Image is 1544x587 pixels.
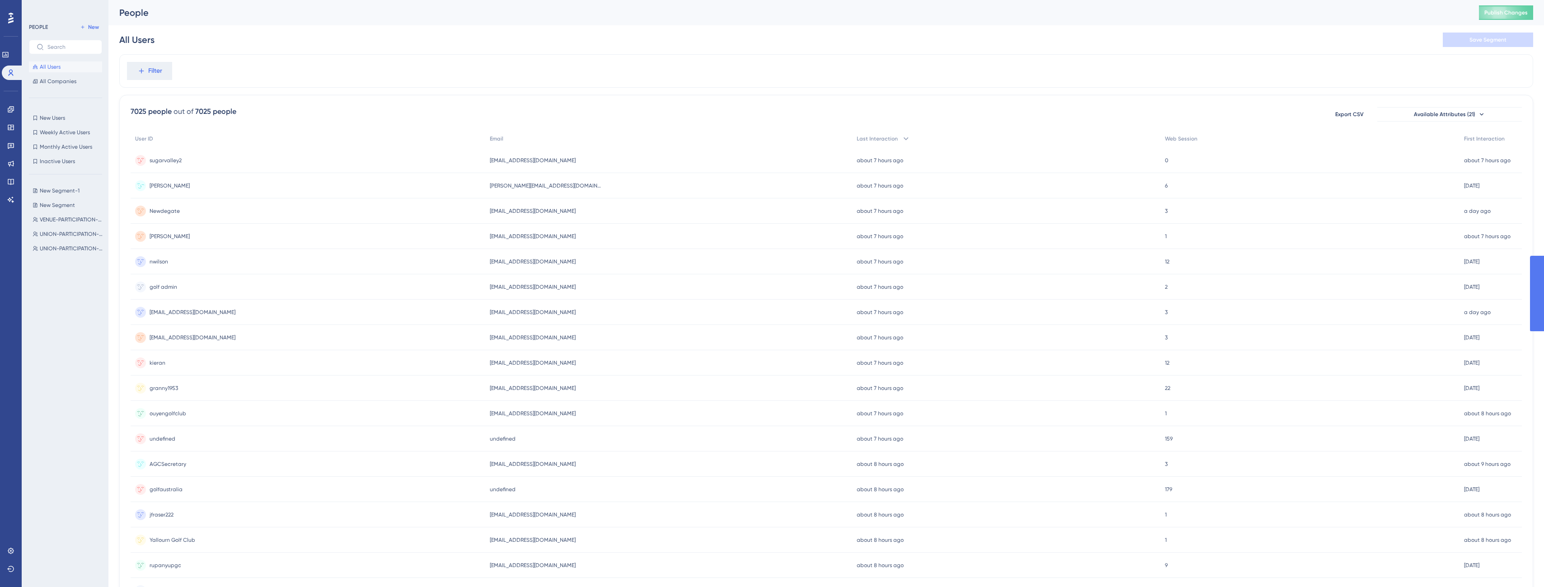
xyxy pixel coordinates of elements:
[40,230,104,238] span: UNION-PARTICIPATION-REPORTS AREA
[195,106,236,117] div: 7025 people
[150,359,165,366] span: kieran
[119,6,1456,19] div: People
[1464,334,1479,341] time: [DATE]
[857,309,903,315] time: about 7 hours ago
[150,486,183,493] span: golfaustralia
[1165,460,1168,468] span: 3
[857,385,903,391] time: about 7 hours ago
[1165,182,1168,189] span: 6
[1464,385,1479,391] time: [DATE]
[119,33,155,46] div: All Users
[857,436,903,442] time: about 7 hours ago
[135,135,153,142] span: User ID
[40,114,65,122] span: New Users
[150,207,180,215] span: Newdegate
[490,359,576,366] span: [EMAIL_ADDRESS][DOMAIN_NAME]
[857,486,904,493] time: about 8 hours ago
[1464,461,1511,467] time: about 9 hours ago
[1464,208,1491,214] time: a day ago
[490,486,516,493] span: undefined
[1165,207,1168,215] span: 3
[150,334,235,341] span: [EMAIL_ADDRESS][DOMAIN_NAME]
[857,512,904,518] time: about 8 hours ago
[1484,9,1528,16] span: Publish Changes
[857,461,904,467] time: about 8 hours ago
[1479,5,1533,20] button: Publish Changes
[40,187,80,194] span: New Segment-1
[1464,309,1491,315] time: a day ago
[29,61,102,72] button: All Users
[150,562,181,569] span: rupanyupgc
[1464,233,1511,239] time: about 7 hours ago
[1506,551,1533,578] iframe: UserGuiding AI Assistant Launcher
[1165,511,1167,518] span: 1
[1464,562,1479,568] time: [DATE]
[490,410,576,417] span: [EMAIL_ADDRESS][DOMAIN_NAME]
[1464,537,1511,543] time: about 8 hours ago
[40,245,104,252] span: UNION-PARTICIPATION-DASHBOARD
[490,334,576,341] span: [EMAIL_ADDRESS][DOMAIN_NAME]
[857,208,903,214] time: about 7 hours ago
[150,309,235,316] span: [EMAIL_ADDRESS][DOMAIN_NAME]
[150,410,186,417] span: ouyengolfclub
[88,23,99,31] span: New
[1165,258,1169,265] span: 12
[77,22,102,33] button: New
[1165,536,1167,544] span: 1
[150,182,190,189] span: [PERSON_NAME]
[857,284,903,290] time: about 7 hours ago
[40,63,61,70] span: All Users
[29,214,108,225] button: VENUE-PARTICIPATION-DASHBOARD
[1443,33,1533,47] button: Save Segment
[29,156,102,167] button: Inactive Users
[1165,157,1169,164] span: 0
[490,511,576,518] span: [EMAIL_ADDRESS][DOMAIN_NAME]
[150,536,195,544] span: Yallourn Golf Club
[150,157,182,164] span: sugarvalley2
[1464,360,1479,366] time: [DATE]
[857,183,903,189] time: about 7 hours ago
[150,233,190,240] span: [PERSON_NAME]
[1327,107,1372,122] button: Export CSV
[29,243,108,254] button: UNION-PARTICIPATION-DASHBOARD
[131,106,172,117] div: 7025 people
[29,127,102,138] button: Weekly Active Users
[127,62,172,80] button: Filter
[857,410,903,417] time: about 7 hours ago
[1414,111,1475,118] span: Available Attributes (21)
[1165,283,1168,291] span: 2
[1464,436,1479,442] time: [DATE]
[1469,36,1506,43] span: Save Segment
[1165,233,1167,240] span: 1
[1165,359,1169,366] span: 12
[857,135,898,142] span: Last Interaction
[1464,486,1479,493] time: [DATE]
[490,182,603,189] span: [PERSON_NAME][EMAIL_ADDRESS][DOMAIN_NAME]
[1464,183,1479,189] time: [DATE]
[490,207,576,215] span: [EMAIL_ADDRESS][DOMAIN_NAME]
[1165,410,1167,417] span: 1
[490,258,576,265] span: [EMAIL_ADDRESS][DOMAIN_NAME]
[150,460,186,468] span: AGCSecretary
[1377,107,1522,122] button: Available Attributes (21)
[1464,258,1479,265] time: [DATE]
[1335,111,1364,118] span: Export CSV
[857,334,903,341] time: about 7 hours ago
[857,360,903,366] time: about 7 hours ago
[1464,157,1511,164] time: about 7 hours ago
[857,233,903,239] time: about 7 hours ago
[47,44,94,50] input: Search
[1464,284,1479,290] time: [DATE]
[40,129,90,136] span: Weekly Active Users
[150,435,175,442] span: undefined
[174,106,193,117] div: out of
[29,200,108,211] button: New Segment
[1165,385,1170,392] span: 22
[29,229,108,239] button: UNION-PARTICIPATION-REPORTS AREA
[1165,135,1197,142] span: Web Session
[150,258,168,265] span: nwilson
[1165,435,1173,442] span: 159
[1165,486,1172,493] span: 179
[29,141,102,152] button: Monthly Active Users
[40,143,92,150] span: Monthly Active Users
